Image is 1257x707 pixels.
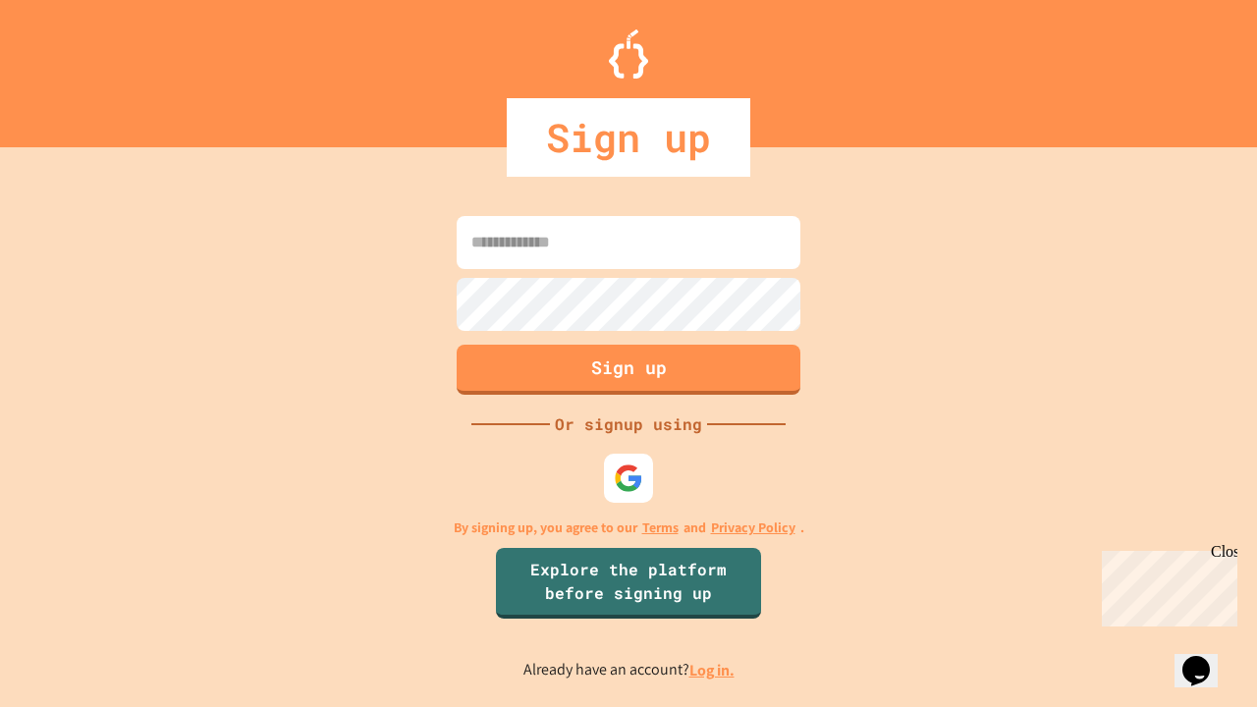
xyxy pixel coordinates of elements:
[454,517,804,538] p: By signing up, you agree to our and .
[609,29,648,79] img: Logo.svg
[711,517,795,538] a: Privacy Policy
[642,517,679,538] a: Terms
[8,8,136,125] div: Chat with us now!Close
[1094,543,1237,626] iframe: chat widget
[457,345,800,395] button: Sign up
[523,658,735,682] p: Already have an account?
[689,660,735,680] a: Log in.
[550,412,707,436] div: Or signup using
[496,548,761,619] a: Explore the platform before signing up
[1175,628,1237,687] iframe: chat widget
[614,463,643,493] img: google-icon.svg
[507,98,750,177] div: Sign up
